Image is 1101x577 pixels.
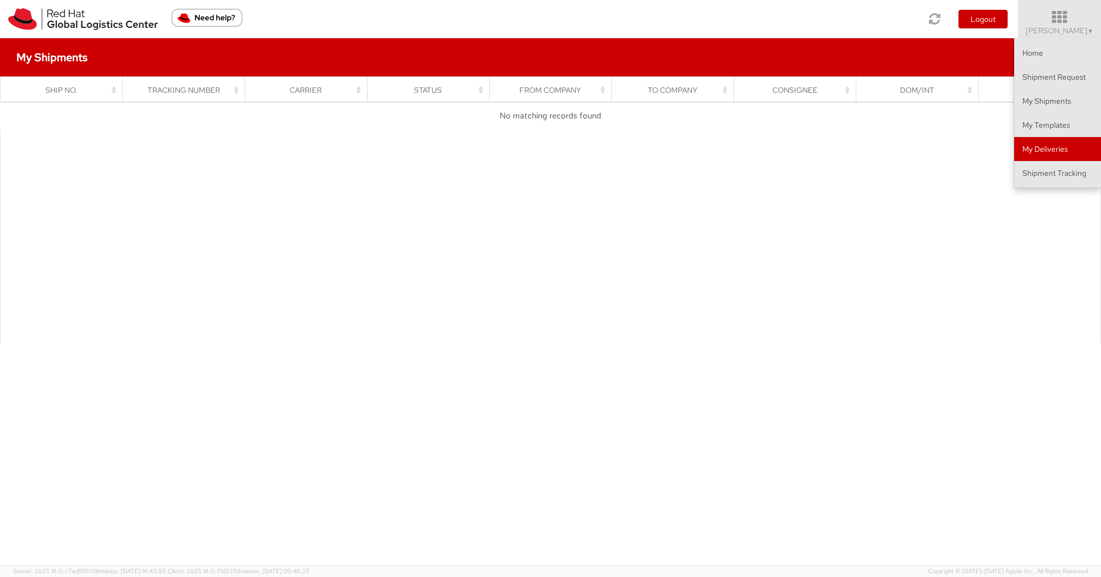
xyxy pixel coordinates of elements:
[13,567,166,575] span: Server: 2025.18.0-c7ad5f513fb
[1014,41,1101,65] a: Home
[16,51,87,63] h4: My Shipments
[171,9,242,27] button: Need help?
[988,85,1098,96] div: Ship Date
[1014,65,1101,89] a: Shipment Request
[1014,113,1101,137] a: My Templates
[621,85,730,96] div: To Company
[1087,27,1094,35] span: ▼
[1014,89,1101,113] a: My Shipments
[99,567,166,575] span: master, [DATE] 14:43:55
[254,85,363,96] div: Carrier
[744,85,853,96] div: Consignee
[928,567,1088,576] span: Copyright © [DATE]-[DATE] Agistix Inc., All Rights Reserved
[241,567,310,575] span: master, [DATE] 09:46:25
[866,85,975,96] div: Dom/Int
[958,10,1008,28] button: Logout
[1026,26,1094,35] span: [PERSON_NAME]
[132,85,241,96] div: Tracking Number
[499,85,608,96] div: From Company
[1014,161,1101,185] a: Shipment Tracking
[168,567,310,575] span: Client: 2025.18.0-71d3358
[10,85,119,96] div: Ship No.
[8,8,158,30] img: rh-logistics-00dfa346123c4ec078e1.svg
[1014,137,1101,161] a: My Deliveries
[377,85,486,96] div: Status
